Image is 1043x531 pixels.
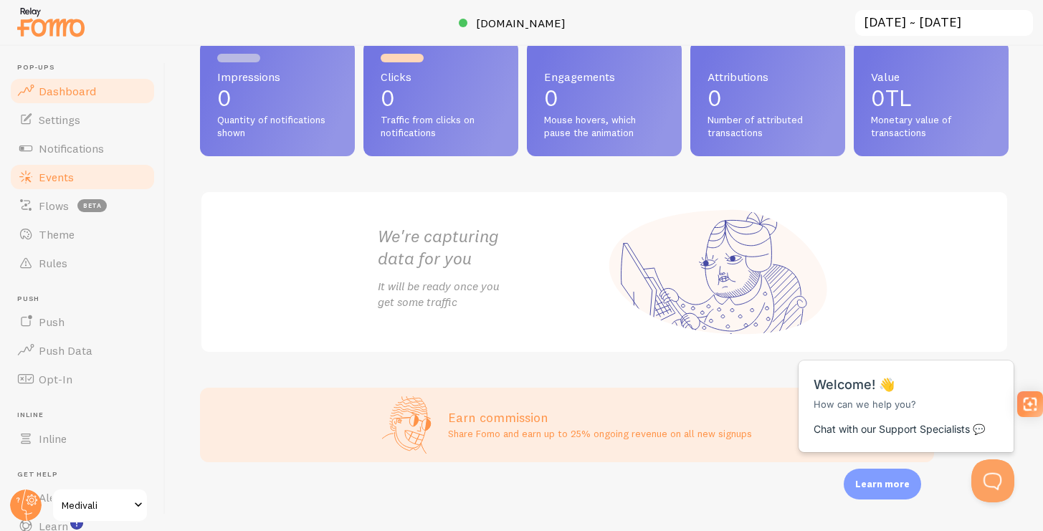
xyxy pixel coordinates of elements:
h3: Earn commission [448,409,752,426]
p: 0 [708,87,828,110]
svg: <p>Watch New Feature Tutorials!</p> [70,517,83,530]
a: Theme [9,220,156,249]
div: Learn more [844,469,921,499]
h2: We're capturing data for you [378,225,604,269]
a: Opt-In [9,365,156,393]
span: Inline [17,411,156,420]
iframe: Help Scout Beacon - Messages and Notifications [791,325,1022,459]
a: Alerts [9,483,156,512]
span: Push [17,295,156,304]
span: Get Help [17,470,156,479]
span: Flows [39,198,69,213]
span: Clicks [381,71,501,82]
span: Attributions [708,71,828,82]
p: 0 [217,87,338,110]
a: Events [9,163,156,191]
p: 0 [544,87,665,110]
span: Opt-In [39,372,72,386]
span: Number of attributed transactions [708,114,828,139]
span: Engagements [544,71,665,82]
p: It will be ready once you get some traffic [378,278,604,311]
span: Monetary value of transactions [871,114,991,139]
span: Push [39,315,65,329]
span: Impressions [217,71,338,82]
span: Mouse hovers, which pause the animation [544,114,665,139]
p: Share Fomo and earn up to 25% ongoing revenue on all new signups [448,426,752,441]
span: Settings [39,113,80,127]
span: Notifications [39,141,104,156]
span: Push Data [39,343,92,358]
a: Settings [9,105,156,134]
p: Learn more [855,477,910,491]
a: Inline [9,424,156,453]
span: Events [39,170,74,184]
span: Dashboard [39,84,96,98]
span: Rules [39,256,67,270]
a: Push Data [9,336,156,365]
a: Push [9,307,156,336]
span: beta [77,199,107,212]
span: Inline [39,431,67,446]
img: fomo-relay-logo-orange.svg [15,4,87,40]
span: Value [871,71,991,82]
a: Medivali [52,488,148,522]
a: Dashboard [9,77,156,105]
a: Flows beta [9,191,156,220]
span: Theme [39,227,75,241]
p: 0 [381,87,501,110]
a: Rules [9,249,156,277]
span: Traffic from clicks on notifications [381,114,501,139]
span: 0TL [871,84,912,112]
span: Quantity of notifications shown [217,114,338,139]
span: Pop-ups [17,63,156,72]
a: Notifications [9,134,156,163]
iframe: Help Scout Beacon - Open [971,459,1014,502]
span: Medivali [62,497,130,514]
